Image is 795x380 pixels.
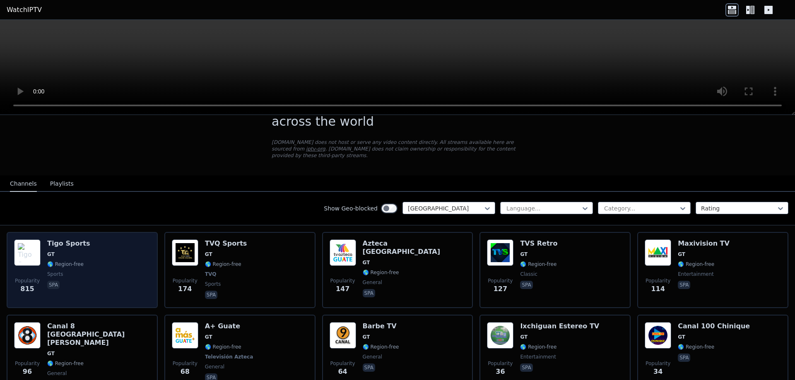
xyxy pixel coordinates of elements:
[47,271,63,277] span: sports
[15,277,40,284] span: Popularity
[678,354,690,362] p: spa
[363,344,399,350] span: 🌎 Region-free
[178,284,192,294] span: 174
[363,354,382,360] span: general
[205,251,212,258] span: GT
[520,281,532,289] p: spa
[324,204,378,213] label: Show Geo-blocked
[330,360,355,367] span: Popularity
[330,239,356,266] img: Azteca Guatemala
[205,363,224,370] span: general
[363,322,399,330] h6: Barbe TV
[520,334,528,340] span: GT
[14,239,41,266] img: Tigo Sports
[488,360,513,367] span: Popularity
[520,239,557,248] h6: TVS Retro
[205,354,253,360] span: Televisión Azteca
[363,279,382,286] span: general
[678,334,685,340] span: GT
[205,291,217,299] p: spa
[172,322,198,349] img: A+ Guate
[14,322,41,349] img: Canal 8 Santa Rosa
[494,284,507,294] span: 127
[23,367,32,377] span: 96
[487,322,513,349] img: Ixchiguan Estereo TV
[7,5,42,15] a: WatchIPTV
[678,281,690,289] p: spa
[645,239,671,266] img: Maxivision TV
[645,322,671,349] img: Canal 100 Chinique
[47,370,67,377] span: general
[651,284,665,294] span: 114
[678,251,685,258] span: GT
[172,239,198,266] img: TVQ Sports
[646,360,670,367] span: Popularity
[330,277,355,284] span: Popularity
[678,322,750,330] h6: Canal 100 Chinique
[678,261,714,268] span: 🌎 Region-free
[272,139,523,159] p: [DOMAIN_NAME] does not host or serve any video content directly. All streams available here are s...
[181,367,190,377] span: 68
[336,284,349,294] span: 147
[173,360,198,367] span: Popularity
[363,259,370,266] span: GT
[47,350,55,357] span: GT
[520,344,556,350] span: 🌎 Region-free
[205,322,255,330] h6: A+ Guate
[47,360,84,367] span: 🌎 Region-free
[653,367,662,377] span: 34
[678,344,714,350] span: 🌎 Region-free
[678,271,714,277] span: entertainment
[488,277,513,284] span: Popularity
[678,239,730,248] h6: Maxivision TV
[205,344,241,350] span: 🌎 Region-free
[47,239,90,248] h6: Tigo Sports
[47,322,150,347] h6: Canal 8 [GEOGRAPHIC_DATA][PERSON_NAME]
[363,269,399,276] span: 🌎 Region-free
[487,239,513,266] img: TVS Retro
[50,176,74,192] button: Playlists
[20,284,34,294] span: 815
[338,367,347,377] span: 64
[520,354,556,360] span: entertainment
[520,261,556,268] span: 🌎 Region-free
[205,239,247,248] h6: TVQ Sports
[363,289,375,297] p: spa
[205,281,221,287] span: sports
[47,261,84,268] span: 🌎 Region-free
[10,176,37,192] button: Channels
[520,322,599,330] h6: Ixchiguan Estereo TV
[520,251,528,258] span: GT
[173,277,198,284] span: Popularity
[47,251,55,258] span: GT
[363,239,466,256] h6: Azteca [GEOGRAPHIC_DATA]
[363,334,370,340] span: GT
[205,261,241,268] span: 🌎 Region-free
[15,360,40,367] span: Popularity
[363,363,375,372] p: spa
[47,281,60,289] p: spa
[205,271,217,277] span: TVQ
[205,334,212,340] span: GT
[520,271,537,277] span: classic
[646,277,670,284] span: Popularity
[306,146,325,152] a: iptv-org
[330,322,356,349] img: Barbe TV
[520,363,532,372] p: spa
[496,367,505,377] span: 36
